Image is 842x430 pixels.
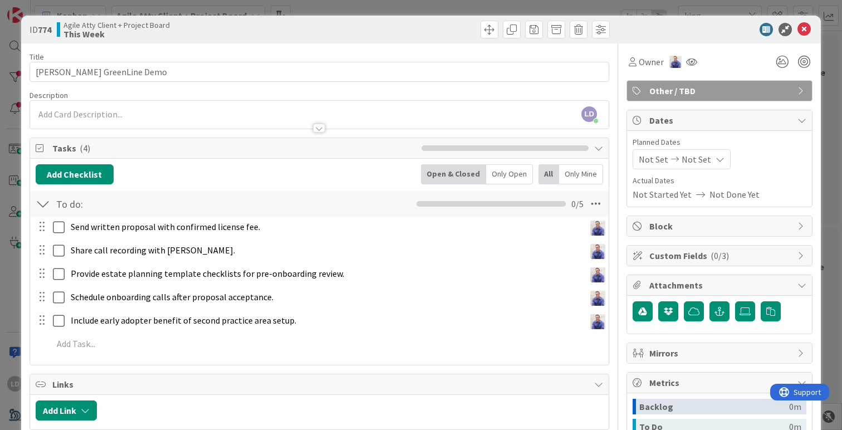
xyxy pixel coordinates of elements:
span: Provide estate planning template checklists for pre-onboarding review. [71,268,344,279]
span: Not Set [639,153,668,166]
div: Backlog [639,399,789,414]
img: JG [590,267,605,282]
label: Title [30,52,44,62]
img: JG [590,244,605,259]
span: Schedule onboarding calls after proposal acceptance. [71,291,273,302]
span: ( 4 ) [80,143,90,154]
span: Agile Atty Client + Project Board [63,21,170,30]
span: Share call recording with [PERSON_NAME]. [71,245,235,256]
span: Links [52,378,589,391]
b: 774 [38,24,51,35]
span: Not Done Yet [709,188,760,201]
span: Block [649,219,792,233]
button: Add Link [36,400,97,421]
img: JG [590,221,605,236]
div: Open & Closed [421,164,486,184]
img: JG [590,291,605,306]
span: ID [30,23,51,36]
span: Dates [649,114,792,127]
input: type card name here... [30,62,609,82]
span: Send written proposal with confirmed license fee. [71,221,260,232]
b: This Week [63,30,170,38]
span: Other / TBD [649,84,792,97]
span: Support [23,2,51,15]
img: JG [669,56,682,68]
span: ( 0/3 ) [711,250,729,261]
span: Actual Dates [633,175,806,187]
span: Planned Dates [633,136,806,148]
div: Only Open [486,164,533,184]
div: All [539,164,559,184]
span: 0 / 5 [571,197,584,211]
input: Add Checklist... [52,194,299,214]
button: Add Checklist [36,164,114,184]
span: Tasks [52,141,416,155]
span: Description [30,90,68,100]
span: Not Started Yet [633,188,692,201]
span: Not Set [682,153,711,166]
span: Metrics [649,376,792,389]
div: Only Mine [559,164,603,184]
div: 0m [789,399,801,414]
span: Owner [639,55,664,69]
span: Custom Fields [649,249,792,262]
span: Attachments [649,278,792,292]
span: Mirrors [649,346,792,360]
img: JG [590,314,605,329]
span: LD [581,106,597,122]
span: Include early adopter benefit of second practice area setup. [71,315,296,326]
